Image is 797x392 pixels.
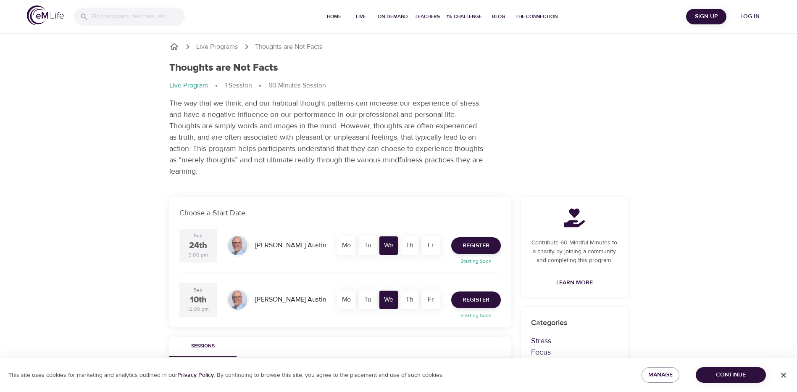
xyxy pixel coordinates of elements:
p: Focus [531,347,618,358]
h1: Thoughts are Not Facts [169,62,278,74]
span: Register [463,241,489,251]
span: 1% Challenge [447,12,482,21]
div: Sep [194,232,203,239]
p: The way that we think, and our habitual thought patterns can increase our experience of stress an... [169,98,484,177]
div: 3:00 pm [189,252,208,259]
span: Live [351,12,371,21]
div: Th [400,236,419,255]
p: 60 Minutes Session [268,81,326,90]
p: 1 Session [225,81,252,90]
span: Log in [733,11,767,22]
input: Find programs, teachers, etc... [92,8,185,26]
span: Home [324,12,344,21]
div: Tu [358,291,377,309]
div: Sep [194,286,203,294]
button: Sign Up [686,9,726,24]
span: Teachers [415,12,440,21]
div: [PERSON_NAME] Austin [252,291,329,308]
nav: breadcrumb [169,81,628,91]
p: Live Program [169,81,208,90]
a: Privacy Policy [177,371,214,379]
button: Manage [642,367,679,383]
div: Th [400,291,419,309]
span: Blog [489,12,509,21]
div: Mo [337,291,356,309]
p: Starting Soon [446,257,506,265]
span: Register [463,295,489,305]
div: We [379,291,398,309]
div: Mo [337,236,356,255]
button: Register [451,237,501,254]
img: logo [27,5,64,25]
div: 12:00 pm [188,306,209,313]
p: Categories [531,317,618,328]
div: We [379,236,398,255]
p: Stress [531,335,618,347]
p: Contribute 60 Mindful Minutes to a charity by joining a community and completing this program. [531,238,618,265]
nav: breadcrumb [169,42,628,52]
div: 24th [189,240,207,252]
span: Manage [648,370,673,380]
div: Fr [421,291,440,309]
span: Learn More [556,278,593,288]
a: Live Programs [196,42,238,52]
span: Sessions [174,342,231,351]
span: On-Demand [378,12,408,21]
p: Thoughts are Not Facts [255,42,323,52]
span: Sign Up [689,11,723,22]
span: Continue [702,370,759,380]
a: Learn More [553,275,596,291]
div: [PERSON_NAME] Austin [252,237,329,254]
button: Register [451,291,501,308]
button: Log in [730,9,770,24]
div: Fr [421,236,440,255]
p: Starting Soon [446,312,506,319]
span: The Connection [516,12,558,21]
button: Continue [696,367,766,383]
div: 10th [190,294,207,306]
div: Tu [358,236,377,255]
p: Choose a Start Date [179,207,501,219]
